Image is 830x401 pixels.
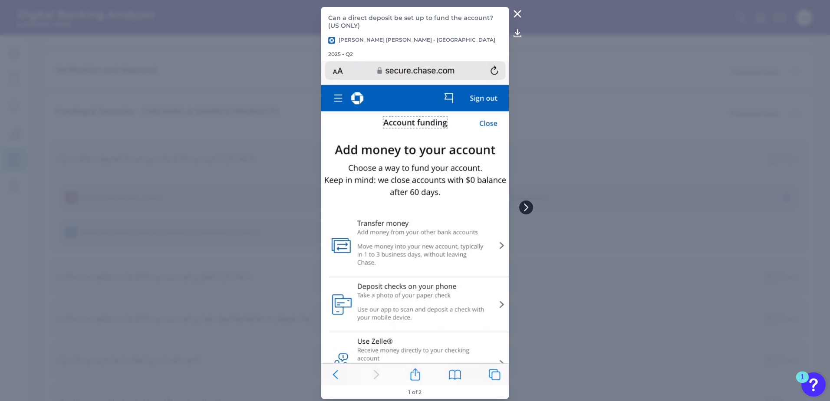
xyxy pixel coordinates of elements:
[800,377,804,388] div: 1
[321,61,509,385] img: 4518-ChaseBank82-RC-MobileOnboarding-Q2-2025.png
[328,36,495,44] p: [PERSON_NAME] [PERSON_NAME] - [GEOGRAPHIC_DATA]
[328,14,502,30] p: Can a direct deposit be set up to fund the account? (US ONLY)
[405,385,425,399] footer: 1 of 2
[328,37,335,44] img: JP Morgan Chase
[328,51,353,57] p: 2025 - Q2
[801,372,826,397] button: Open Resource Center, 1 new notification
